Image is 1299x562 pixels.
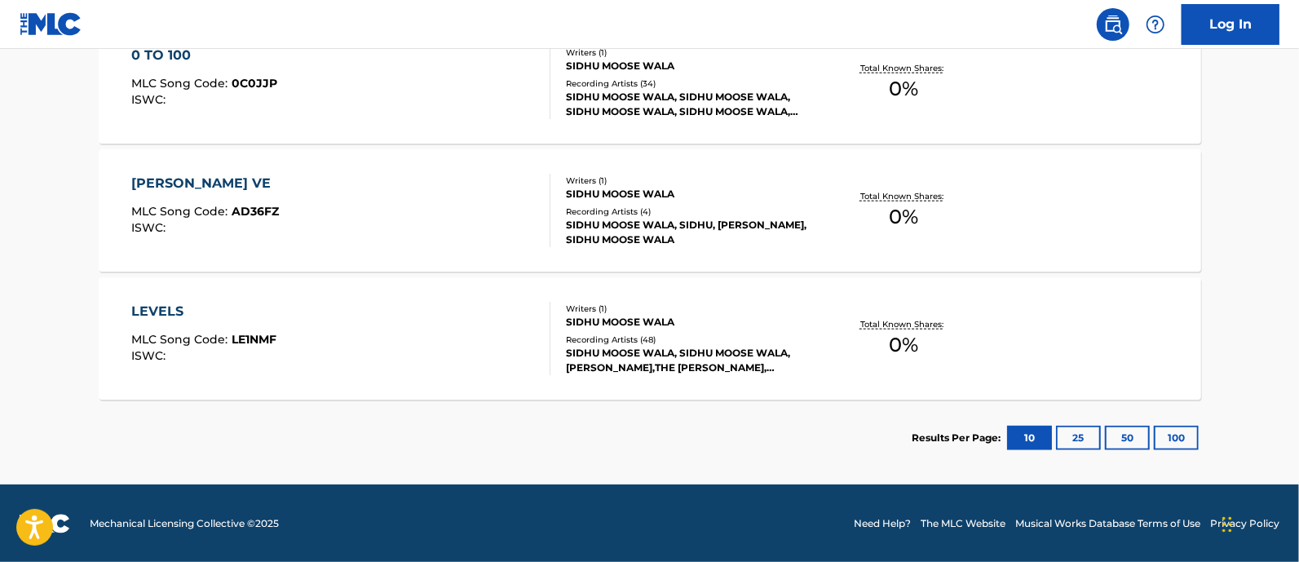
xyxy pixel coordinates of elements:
[921,516,1005,531] a: The MLC Website
[889,330,918,360] span: 0 %
[131,302,276,321] div: LEVELS
[99,149,1201,272] a: [PERSON_NAME] VEMLC Song Code:AD36FZISWC:Writers (1)SIDHU MOOSE WALARecording Artists (4)SIDHU MO...
[232,204,279,219] span: AD36FZ
[860,62,948,74] p: Total Known Shares:
[1105,426,1150,450] button: 50
[131,204,232,219] span: MLC Song Code :
[566,46,812,59] div: Writers ( 1 )
[131,332,232,347] span: MLC Song Code :
[1015,516,1200,531] a: Musical Works Database Terms of Use
[131,76,232,91] span: MLC Song Code :
[1217,484,1299,562] iframe: Chat Widget
[131,92,170,107] span: ISWC :
[566,334,812,346] div: Recording Artists ( 48 )
[912,431,1005,445] p: Results Per Page:
[566,303,812,315] div: Writers ( 1 )
[1146,15,1165,34] img: help
[566,77,812,90] div: Recording Artists ( 34 )
[232,76,277,91] span: 0C0JJP
[20,514,70,533] img: logo
[1210,516,1279,531] a: Privacy Policy
[860,190,948,202] p: Total Known Shares:
[566,218,812,247] div: SIDHU MOOSE WALA, SIDHU, [PERSON_NAME], SIDHU MOOSE WALA
[232,332,276,347] span: LE1NMF
[90,516,279,531] span: Mechanical Licensing Collective © 2025
[566,59,812,73] div: SIDHU MOOSE WALA
[131,348,170,363] span: ISWC :
[860,318,948,330] p: Total Known Shares:
[1139,8,1172,41] div: Help
[1222,500,1232,549] div: Drag
[1056,426,1101,450] button: 25
[1097,8,1129,41] a: Public Search
[566,175,812,187] div: Writers ( 1 )
[1154,426,1199,450] button: 100
[99,277,1201,400] a: LEVELSMLC Song Code:LE1NMFISWC:Writers (1)SIDHU MOOSE WALARecording Artists (48)SIDHU MOOSE WALA,...
[1182,4,1279,45] a: Log In
[889,202,918,232] span: 0 %
[1007,426,1052,450] button: 10
[566,90,812,119] div: SIDHU MOOSE WALA, SIDHU MOOSE WALA, SIDHU MOOSE WALA, SIDHU MOOSE WALA, SIDHU
[566,315,812,330] div: SIDHU MOOSE WALA
[131,220,170,235] span: ISWC :
[99,21,1201,144] a: 0 TO 100MLC Song Code:0C0JJPISWC:Writers (1)SIDHU MOOSE WALARecording Artists (34)SIDHU MOOSE WAL...
[20,12,82,36] img: MLC Logo
[566,206,812,218] div: Recording Artists ( 4 )
[131,174,279,193] div: [PERSON_NAME] VE
[131,46,277,65] div: 0 TO 100
[566,346,812,375] div: SIDHU MOOSE WALA, SIDHU MOOSE WALA,[PERSON_NAME],THE [PERSON_NAME], [PERSON_NAME] MOOSE WALA, SID...
[854,516,911,531] a: Need Help?
[1103,15,1123,34] img: search
[889,74,918,104] span: 0 %
[566,187,812,201] div: SIDHU MOOSE WALA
